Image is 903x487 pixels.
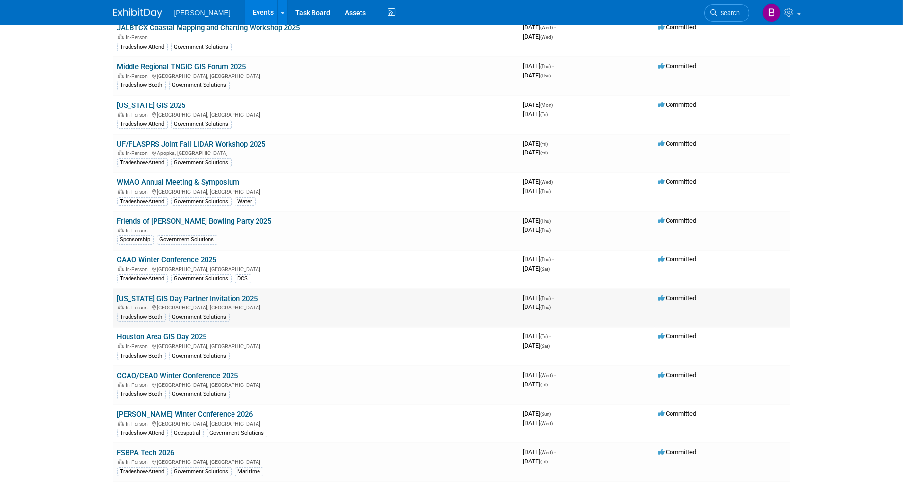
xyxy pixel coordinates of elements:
[523,333,551,340] span: [DATE]
[659,101,697,108] span: Committed
[169,81,230,90] div: Government Solutions
[523,458,548,465] span: [DATE]
[523,72,551,79] span: [DATE]
[117,197,168,206] div: Tradeshow-Attend
[541,334,548,339] span: (Fri)
[118,343,124,348] img: In-Person Event
[117,217,272,226] a: Friends of [PERSON_NAME] Bowling Party 2025
[523,371,556,379] span: [DATE]
[659,333,697,340] span: Committed
[117,294,258,303] a: [US_STATE] GIS Day Partner Invitation 2025
[117,24,300,32] a: JALBTCX Coastal Mapping and Charting Workshop 2025
[117,303,516,311] div: [GEOGRAPHIC_DATA], [GEOGRAPHIC_DATA]
[118,382,124,387] img: In-Person Event
[126,343,151,350] span: In-Person
[117,149,516,156] div: Apopka, [GEOGRAPHIC_DATA]
[659,178,697,185] span: Committed
[126,34,151,41] span: In-Person
[171,429,204,437] div: Geospatial
[523,62,554,70] span: [DATE]
[117,265,516,273] div: [GEOGRAPHIC_DATA], [GEOGRAPHIC_DATA]
[523,410,554,417] span: [DATE]
[541,141,548,147] span: (Fri)
[117,62,246,71] a: Middle Regional TNGIC GIS Forum 2025
[541,112,548,117] span: (Fri)
[523,110,548,118] span: [DATE]
[113,8,162,18] img: ExhibitDay
[523,140,551,147] span: [DATE]
[541,189,551,194] span: (Thu)
[659,217,697,224] span: Committed
[118,228,124,232] img: In-Person Event
[541,382,548,387] span: (Fri)
[555,448,556,456] span: -
[541,421,553,426] span: (Wed)
[553,256,554,263] span: -
[117,72,516,79] div: [GEOGRAPHIC_DATA], [GEOGRAPHIC_DATA]
[118,112,124,117] img: In-Person Event
[523,217,554,224] span: [DATE]
[541,34,553,40] span: (Wed)
[117,313,166,322] div: Tradeshow-Booth
[117,43,168,51] div: Tradeshow-Attend
[126,421,151,427] span: In-Person
[523,24,556,31] span: [DATE]
[541,266,550,272] span: (Sat)
[117,352,166,360] div: Tradeshow-Booth
[523,419,553,427] span: [DATE]
[117,178,240,187] a: WMAO Annual Meeting & Symposium
[118,305,124,309] img: In-Person Event
[118,421,124,426] img: In-Person Event
[541,343,550,349] span: (Sat)
[541,73,551,78] span: (Thu)
[523,448,556,456] span: [DATE]
[553,410,554,417] span: -
[126,459,151,465] span: In-Person
[235,197,256,206] div: Water
[523,187,551,195] span: [DATE]
[541,218,551,224] span: (Thu)
[117,110,516,118] div: [GEOGRAPHIC_DATA], [GEOGRAPHIC_DATA]
[174,9,231,17] span: [PERSON_NAME]
[235,467,263,476] div: Maritime
[704,4,749,22] a: Search
[541,257,551,262] span: (Thu)
[117,342,516,350] div: [GEOGRAPHIC_DATA], [GEOGRAPHIC_DATA]
[117,81,166,90] div: Tradeshow-Booth
[117,140,266,149] a: UF/FLASPRS Joint Fall LiDAR Workshop 2025
[541,411,551,417] span: (Sun)
[118,150,124,155] img: In-Person Event
[126,189,151,195] span: In-Person
[169,352,230,360] div: Government Solutions
[117,390,166,399] div: Tradeshow-Booth
[117,410,253,419] a: [PERSON_NAME] Winter Conference 2026
[117,187,516,195] div: [GEOGRAPHIC_DATA], [GEOGRAPHIC_DATA]
[117,256,217,264] a: CAAO Winter Conference 2025
[523,342,550,349] span: [DATE]
[523,256,554,263] span: [DATE]
[235,274,251,283] div: DCS
[541,450,553,455] span: (Wed)
[126,266,151,273] span: In-Person
[555,371,556,379] span: -
[171,158,232,167] div: Government Solutions
[718,9,740,17] span: Search
[541,305,551,310] span: (Thu)
[126,228,151,234] span: In-Person
[523,226,551,233] span: [DATE]
[523,178,556,185] span: [DATE]
[117,381,516,388] div: [GEOGRAPHIC_DATA], [GEOGRAPHIC_DATA]
[117,333,207,341] a: Houston Area GIS Day 2025
[523,149,548,156] span: [DATE]
[171,197,232,206] div: Government Solutions
[157,235,217,244] div: Government Solutions
[118,34,124,39] img: In-Person Event
[541,296,551,301] span: (Thu)
[762,3,781,22] img: Buse Onen
[659,140,697,147] span: Committed
[659,410,697,417] span: Committed
[523,381,548,388] span: [DATE]
[555,178,556,185] span: -
[118,73,124,78] img: In-Person Event
[126,150,151,156] span: In-Person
